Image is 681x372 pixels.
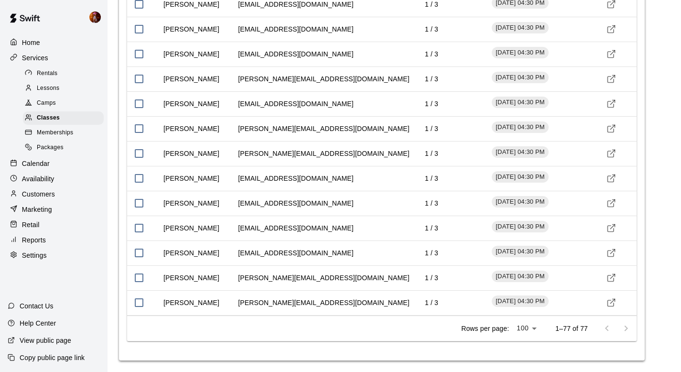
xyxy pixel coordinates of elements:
[230,216,361,241] td: [EMAIL_ADDRESS][DOMAIN_NAME]
[8,35,100,50] a: Home
[417,290,446,316] td: 1 / 3
[604,271,618,285] a: Visit customer profile
[156,216,227,241] td: [PERSON_NAME]
[8,218,100,232] a: Retail
[22,38,40,47] p: Home
[156,66,227,92] td: [PERSON_NAME]
[604,196,618,210] a: Visit customer profile
[492,272,548,281] span: [DATE] 04:30 PM
[23,96,108,111] a: Camps
[604,221,618,235] a: Visit customer profile
[22,189,55,199] p: Customers
[156,91,227,117] td: [PERSON_NAME]
[492,123,548,132] span: [DATE] 04:30 PM
[37,113,60,123] span: Classes
[156,166,227,191] td: [PERSON_NAME]
[8,202,100,217] a: Marketing
[20,318,56,328] p: Help Center
[492,23,548,33] span: [DATE] 04:30 PM
[20,353,85,362] p: Copy public page link
[555,324,588,333] p: 1–77 of 77
[604,295,618,310] a: Visit customer profile
[230,141,417,166] td: [PERSON_NAME][EMAIL_ADDRESS][DOMAIN_NAME]
[230,17,361,42] td: [EMAIL_ADDRESS][DOMAIN_NAME]
[417,265,446,291] td: 1 / 3
[87,8,108,27] div: Kaitlyn Lim
[156,42,227,67] td: [PERSON_NAME]
[22,205,52,214] p: Marketing
[22,174,54,184] p: Availability
[230,191,361,216] td: [EMAIL_ADDRESS][DOMAIN_NAME]
[8,233,100,247] a: Reports
[8,248,100,263] a: Settings
[22,235,46,245] p: Reports
[492,297,548,306] span: [DATE] 04:30 PM
[230,116,417,142] td: [PERSON_NAME][EMAIL_ADDRESS][DOMAIN_NAME]
[417,42,446,67] td: 1 / 3
[513,321,540,335] div: 100
[230,91,361,117] td: [EMAIL_ADDRESS][DOMAIN_NAME]
[89,11,101,23] img: Kaitlyn Lim
[230,265,417,291] td: [PERSON_NAME][EMAIL_ADDRESS][DOMAIN_NAME]
[8,172,100,186] a: Availability
[37,98,56,108] span: Camps
[604,97,618,111] a: Visit customer profile
[492,247,548,256] span: [DATE] 04:30 PM
[23,81,108,96] a: Lessons
[156,17,227,42] td: [PERSON_NAME]
[8,156,100,171] a: Calendar
[156,116,227,142] td: [PERSON_NAME]
[492,73,548,82] span: [DATE] 04:30 PM
[37,128,73,138] span: Memberships
[37,84,60,93] span: Lessons
[230,290,417,316] td: [PERSON_NAME][EMAIL_ADDRESS][DOMAIN_NAME]
[23,126,108,141] a: Memberships
[156,141,227,166] td: [PERSON_NAME]
[417,241,446,266] td: 1 / 3
[23,111,104,125] div: Classes
[8,187,100,201] a: Customers
[22,159,50,168] p: Calendar
[492,48,548,57] span: [DATE] 04:30 PM
[37,143,64,153] span: Packages
[417,66,446,92] td: 1 / 3
[156,290,227,316] td: [PERSON_NAME]
[604,22,618,36] a: Visit customer profile
[417,116,446,142] td: 1 / 3
[417,17,446,42] td: 1 / 3
[22,220,40,230] p: Retail
[230,166,361,191] td: [EMAIL_ADDRESS][DOMAIN_NAME]
[37,69,58,78] span: Rentals
[23,141,104,154] div: Packages
[22,53,48,63] p: Services
[492,197,548,207] span: [DATE] 04:30 PM
[492,173,548,182] span: [DATE] 04:30 PM
[230,66,417,92] td: [PERSON_NAME][EMAIL_ADDRESS][DOMAIN_NAME]
[20,336,71,345] p: View public page
[604,72,618,86] a: Visit customer profile
[417,91,446,117] td: 1 / 3
[230,42,361,67] td: [EMAIL_ADDRESS][DOMAIN_NAME]
[417,191,446,216] td: 1 / 3
[604,47,618,61] a: Visit customer profile
[230,241,361,266] td: [EMAIL_ADDRESS][DOMAIN_NAME]
[23,82,104,95] div: Lessons
[604,121,618,136] a: Visit customer profile
[156,265,227,291] td: [PERSON_NAME]
[23,141,108,155] a: Packages
[23,67,104,80] div: Rentals
[417,141,446,166] td: 1 / 3
[492,148,548,157] span: [DATE] 04:30 PM
[8,51,100,65] a: Services
[604,146,618,161] a: Visit customer profile
[23,97,104,110] div: Camps
[23,126,104,140] div: Memberships
[20,301,54,311] p: Contact Us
